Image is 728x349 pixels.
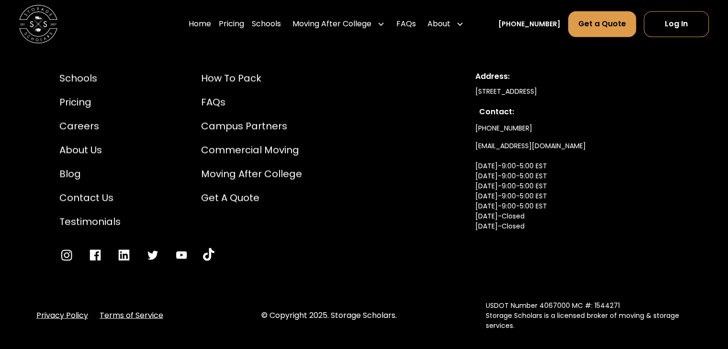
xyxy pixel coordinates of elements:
div: Contact: [479,106,665,117]
a: Careers [59,119,121,133]
a: [EMAIL_ADDRESS][DOMAIN_NAME][DATE]-9:00-5:00 EST[DATE]-9:00-5:00 EST[DATE]-9:00-5:00 EST[DATE]-9:... [475,137,586,255]
a: Terms of Service [100,309,163,321]
a: Go to Facebook [88,248,102,262]
a: Contact Us [59,190,121,205]
a: Go to YouTube [203,248,214,262]
div: Address: [475,71,669,82]
div: © Copyright 2025. Storage Scholars. [261,309,467,321]
a: [PHONE_NUMBER] [498,19,560,29]
div: About [424,11,468,37]
a: FAQs [201,95,302,109]
a: Get a Quote [568,11,636,37]
a: FAQs [396,11,416,37]
a: Go to LinkedIn [117,248,131,262]
a: Moving After College [201,166,302,181]
a: Home [189,11,211,37]
a: Go to Twitter [146,248,160,262]
div: USDOT Number 4067000 MC #: 1544271 Storage Scholars is a licensed broker of moving & storage serv... [486,300,692,330]
a: Pricing [59,95,121,109]
div: Moving After College [289,11,389,37]
a: Go to Instagram [59,248,74,262]
a: Pricing [219,11,244,37]
a: Get a Quote [201,190,302,205]
a: Testimonials [59,214,121,229]
a: How to Pack [201,71,302,85]
div: [STREET_ADDRESS] [475,86,669,96]
a: Schools [59,71,121,85]
a: Campus Partners [201,119,302,133]
a: Blog [59,166,121,181]
a: Go to YouTube [174,248,189,262]
a: [PHONE_NUMBER] [475,119,532,137]
a: Privacy Policy [36,309,88,321]
img: Storage Scholars main logo [19,5,57,43]
a: About Us [59,142,121,157]
a: Log In [644,11,709,37]
a: Schools [252,11,281,37]
div: About [427,18,450,30]
a: Commercial Moving [201,142,302,157]
div: Moving After College [292,18,371,30]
